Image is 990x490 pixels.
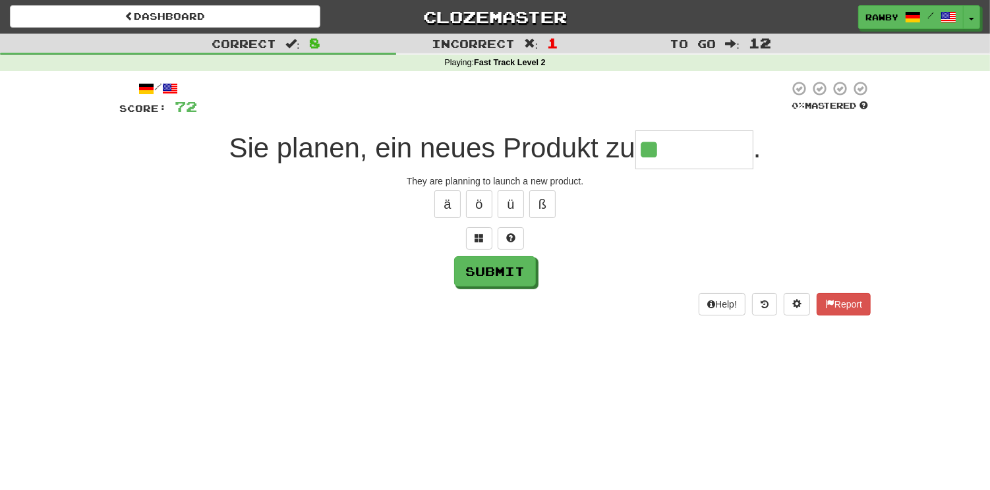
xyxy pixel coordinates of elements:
[119,103,167,114] span: Score:
[858,5,964,29] a: rawby /
[119,80,197,97] div: /
[699,293,745,315] button: Help!
[498,227,524,250] button: Single letter hint - you only get 1 per sentence and score half the points! alt+h
[340,5,651,28] a: Clozemaster
[752,293,777,315] button: Round history (alt+y)
[466,227,492,250] button: Switch sentence to multiple choice alt+p
[789,100,871,112] div: Mastered
[529,190,556,218] button: ß
[498,190,524,218] button: ü
[792,100,805,111] span: 0 %
[753,132,761,163] span: .
[119,175,871,188] div: They are planning to launch a new product.
[10,5,320,28] a: Dashboard
[309,35,320,51] span: 8
[454,256,536,286] button: Submit
[524,38,539,49] span: :
[817,293,871,315] button: Report
[670,37,716,50] span: To go
[229,132,635,163] span: Sie planen, ein neues Produkt zu
[175,98,197,115] span: 72
[474,58,546,67] strong: Fast Track Level 2
[285,38,300,49] span: :
[725,38,740,49] span: :
[212,37,276,50] span: Correct
[749,35,771,51] span: 12
[466,190,492,218] button: ö
[432,37,515,50] span: Incorrect
[547,35,558,51] span: 1
[865,11,898,23] span: rawby
[927,11,934,20] span: /
[434,190,461,218] button: ä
